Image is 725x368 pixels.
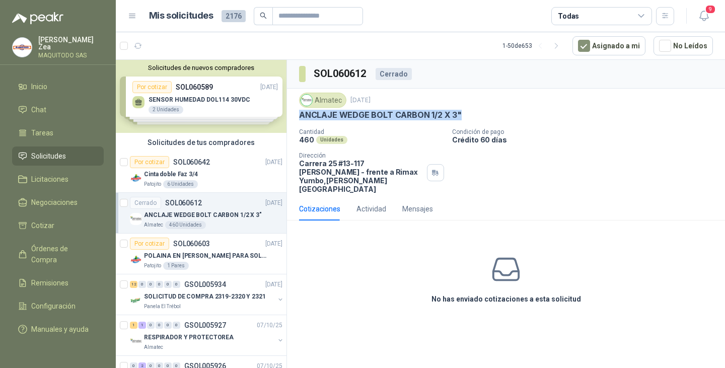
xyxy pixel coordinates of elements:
img: Company Logo [130,172,142,184]
div: 1 [130,322,137,329]
p: Cinta doble Faz 3/4 [144,170,198,179]
img: Company Logo [130,335,142,347]
img: Company Logo [130,213,142,225]
p: Almatec [144,343,163,351]
p: Almatec [144,221,163,229]
div: 1 [138,322,146,329]
div: 0 [147,281,155,288]
span: Órdenes de Compra [31,243,94,265]
a: Por cotizarSOL060603[DATE] Company LogoPOLAINA EN [PERSON_NAME] PARA SOLDADOR / ADJUNTAR FICHA TE... [116,234,286,274]
a: Órdenes de Compra [12,239,104,269]
a: 12 0 0 0 0 0 GSOL005934[DATE] Company LogoSOLICITUD DE COMPRA 2319-2320 Y 2321Panela El Trébol [130,278,284,311]
span: Cotizar [31,220,54,231]
img: Company Logo [130,254,142,266]
div: 0 [173,322,180,329]
p: GSOL005934 [184,281,226,288]
div: Por cotizar [130,238,169,250]
h3: SOL060612 [314,66,368,82]
p: RESPIRADOR Y PROTECTOREA [144,333,234,342]
span: Tareas [31,127,53,138]
p: MAQUITODO SAS [38,52,104,58]
a: Inicio [12,77,104,96]
a: Licitaciones [12,170,104,189]
p: Panela El Trébol [144,303,181,311]
p: SOL060603 [173,240,210,247]
span: 2176 [222,10,246,22]
p: Carrera 25 #13-117 [PERSON_NAME] - frente a Rimax Yumbo , [PERSON_NAME][GEOGRAPHIC_DATA] [299,159,423,193]
div: 0 [164,281,172,288]
span: Configuración [31,301,76,312]
div: Cotizaciones [299,203,340,214]
a: 1 1 0 0 0 0 GSOL00592707/10/25 Company LogoRESPIRADOR Y PROTECTOREAAlmatec [130,319,284,351]
a: Tareas [12,123,104,142]
p: ANCLAJE WEDGE BOLT CARBON 1/2 X 3" [299,110,462,120]
img: Logo peakr [12,12,63,24]
div: 6 Unidades [163,180,198,188]
div: 0 [156,281,163,288]
p: [DATE] [350,96,371,105]
a: Negociaciones [12,193,104,212]
p: POLAINA EN [PERSON_NAME] PARA SOLDADOR / ADJUNTAR FICHA TECNICA [144,251,269,261]
div: 0 [147,322,155,329]
div: Actividad [356,203,386,214]
span: Negociaciones [31,197,78,208]
img: Company Logo [301,95,312,106]
div: 460 Unidades [165,221,206,229]
span: Inicio [31,81,47,92]
p: SOLICITUD DE COMPRA 2319-2320 Y 2321 [144,292,266,302]
p: SOL060642 [173,159,210,166]
img: Company Logo [13,38,32,57]
span: Licitaciones [31,174,68,185]
p: [DATE] [265,158,282,167]
p: [DATE] [265,239,282,249]
h3: No has enviado cotizaciones a esta solicitud [431,293,581,305]
a: CerradoSOL060612[DATE] Company LogoANCLAJE WEDGE BOLT CARBON 1/2 X 3"Almatec460 Unidades [116,193,286,234]
p: Cantidad [299,128,444,135]
div: Mensajes [402,203,433,214]
span: search [260,12,267,19]
p: Dirección [299,152,423,159]
a: Configuración [12,297,104,316]
div: 0 [156,322,163,329]
div: 12 [130,281,137,288]
div: Cerrado [130,197,161,209]
h1: Mis solicitudes [149,9,213,23]
div: 1 Pares [163,262,189,270]
div: 1 - 50 de 653 [502,38,564,54]
div: 0 [173,281,180,288]
p: Crédito 60 días [452,135,721,144]
div: Por cotizar [130,156,169,168]
img: Company Logo [130,295,142,307]
button: No Leídos [654,36,713,55]
a: Remisiones [12,273,104,292]
p: 07/10/25 [257,321,282,330]
a: Cotizar [12,216,104,235]
p: GSOL005927 [184,322,226,329]
p: 460 [299,135,314,144]
p: SOL060612 [165,199,202,206]
div: 0 [164,322,172,329]
p: [PERSON_NAME] Zea [38,36,104,50]
p: ANCLAJE WEDGE BOLT CARBON 1/2 X 3" [144,210,262,220]
p: Condición de pago [452,128,721,135]
div: 0 [138,281,146,288]
button: 9 [695,7,713,25]
p: Patojito [144,180,161,188]
a: Por cotizarSOL060642[DATE] Company LogoCinta doble Faz 3/4Patojito6 Unidades [116,152,286,193]
p: [DATE] [265,198,282,208]
span: Remisiones [31,277,68,288]
a: Manuales y ayuda [12,320,104,339]
div: Unidades [316,136,347,144]
div: Cerrado [376,68,412,80]
a: Solicitudes [12,146,104,166]
span: Chat [31,104,46,115]
button: Asignado a mi [572,36,645,55]
div: Solicitudes de nuevos compradoresPor cotizarSOL060589[DATE] SENSOR HUMEDAD DOL114 30VDC2 Unidades... [116,60,286,133]
span: Solicitudes [31,151,66,162]
div: Almatec [299,93,346,108]
button: Solicitudes de nuevos compradores [120,64,282,71]
div: Solicitudes de tus compradores [116,133,286,152]
span: Manuales y ayuda [31,324,89,335]
div: Todas [558,11,579,22]
span: 9 [705,5,716,14]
